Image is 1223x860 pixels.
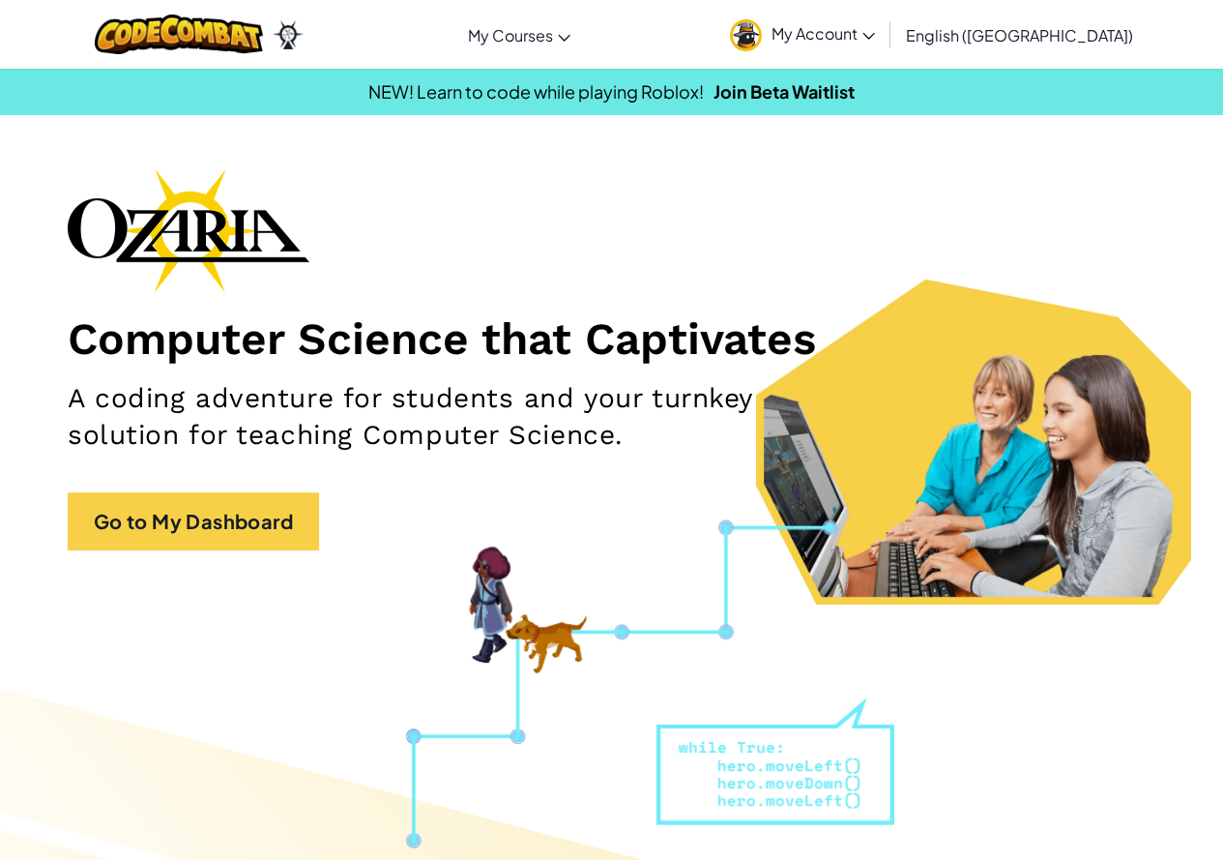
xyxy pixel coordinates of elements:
span: My Courses [468,25,553,45]
a: English ([GEOGRAPHIC_DATA]) [896,9,1143,61]
span: My Account [772,23,875,44]
a: My Account [720,4,885,65]
img: avatar [730,19,762,51]
img: Ozaria [273,20,304,49]
span: NEW! Learn to code while playing Roblox! [368,80,704,103]
span: English ([GEOGRAPHIC_DATA]) [906,25,1133,45]
img: CodeCombat logo [95,15,264,54]
h1: Computer Science that Captivates [68,311,1155,366]
a: Join Beta Waitlist [713,80,855,103]
a: My Courses [458,9,580,61]
h2: A coding adventure for students and your turnkey solution for teaching Computer Science. [68,380,797,454]
a: Go to My Dashboard [68,492,319,550]
img: Ozaria branding logo [68,168,309,292]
